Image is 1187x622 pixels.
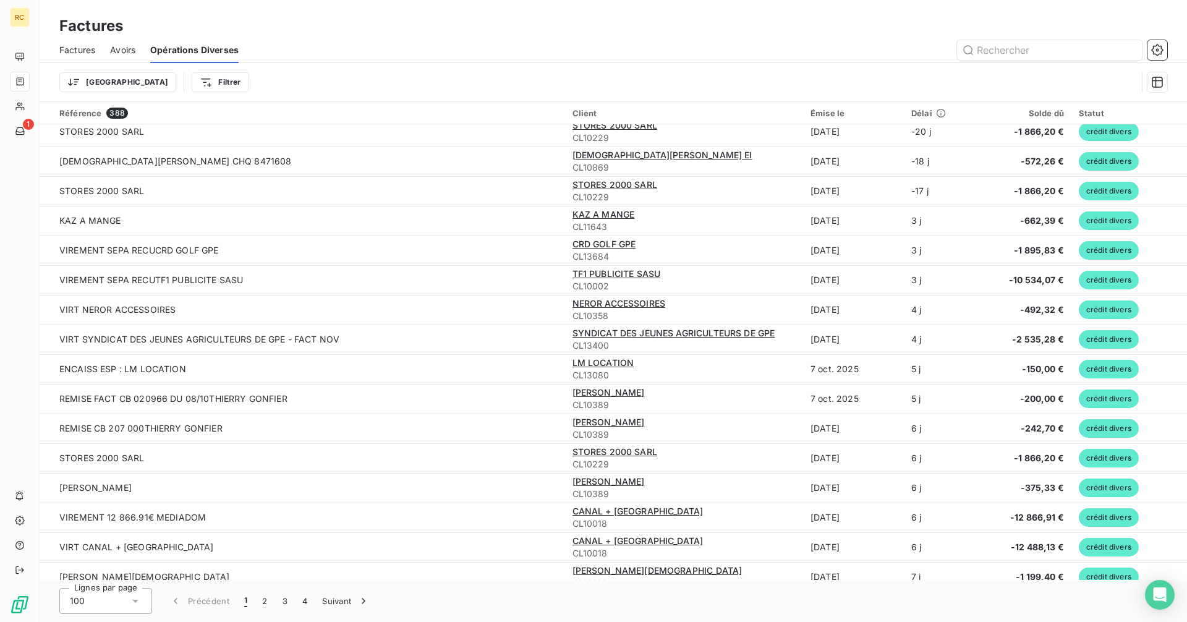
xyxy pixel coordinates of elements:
div: RC [10,7,30,27]
span: crédit divers [1079,419,1139,438]
div: Émise le [810,108,896,118]
td: [DATE] [803,503,904,532]
button: [GEOGRAPHIC_DATA] [59,72,176,92]
td: -572,26 € [973,147,1071,176]
span: Délai [911,108,932,118]
td: VIRT SYNDICAT DES JEUNES AGRICULTEURS DE GPE - FACT NOV [40,325,565,354]
span: crédit divers [1079,568,1139,586]
span: CANAL + [GEOGRAPHIC_DATA] [572,506,704,516]
button: Filtrer [192,72,249,92]
span: CL13684 [572,250,796,263]
td: -1 866,20 € [973,176,1071,206]
td: STORES 2000 SARL [40,176,565,206]
span: crédit divers [1079,449,1139,467]
span: LM LOCATION [572,357,634,368]
td: 6 j [904,473,973,503]
span: Avoirs [110,44,135,56]
td: -10 534,07 € [973,265,1071,295]
td: VIRT NEROR ACCESSOIRES [40,295,565,325]
td: [DATE] [803,532,904,562]
button: Précédent [162,588,237,614]
td: -200,00 € [973,384,1071,414]
td: [DEMOGRAPHIC_DATA][PERSON_NAME] CHQ 8471608 [40,147,565,176]
span: CL10229 [572,132,796,144]
span: CL13400 [572,339,796,352]
span: CL10389 [572,399,796,411]
td: STORES 2000 SARL [40,443,565,473]
span: crédit divers [1079,390,1139,408]
span: [PERSON_NAME] [572,476,645,487]
td: [DATE] [803,265,904,295]
td: 7 oct. 2025 [803,354,904,384]
td: [DATE] [803,206,904,236]
td: [DATE] [803,147,904,176]
span: crédit divers [1079,538,1139,556]
h3: Factures [59,15,123,37]
td: [DATE] [803,443,904,473]
span: CL10358 [572,310,796,322]
button: 4 [295,588,315,614]
span: TF1 PUBLICITE SASU [572,268,661,279]
td: -662,39 € [973,206,1071,236]
span: 100 [70,595,85,607]
span: CL10869 [572,161,796,174]
td: 3 j [904,206,973,236]
td: -150,00 € [973,354,1071,384]
td: VIREMENT 12 866.91€ MEDIADOM [40,503,565,532]
span: CL13163 [572,577,796,589]
img: Logo LeanPay [10,595,30,615]
td: 7 oct. 2025 [803,384,904,414]
div: Open Intercom Messenger [1145,580,1175,610]
td: [DATE] [803,562,904,592]
td: KAZ A MANGE [40,206,565,236]
td: [DATE] [803,295,904,325]
td: [PERSON_NAME] [40,473,565,503]
td: -12 866,91 € [973,503,1071,532]
td: REMISE CB 207 000THIERRY GONFIER [40,414,565,443]
span: CRD GOLF GPE [572,239,636,249]
span: crédit divers [1079,479,1139,497]
button: 3 [275,588,295,614]
span: crédit divers [1079,330,1139,349]
span: CL10018 [572,518,796,530]
td: 6 j [904,503,973,532]
td: 3 j [904,265,973,295]
span: crédit divers [1079,182,1139,200]
td: 6 j [904,414,973,443]
td: -242,70 € [973,414,1071,443]
span: 1 [244,595,247,607]
div: Client [572,108,796,118]
span: crédit divers [1079,211,1139,230]
td: 4 j [904,325,973,354]
span: CL10229 [572,191,796,203]
span: STORES 2000 SARL [572,120,657,130]
span: [PERSON_NAME] [572,387,645,398]
div: Solde dû [981,108,1064,118]
span: CL10389 [572,428,796,441]
td: 6 j [904,443,973,473]
td: -17 j [904,176,973,206]
td: [DATE] [803,236,904,265]
td: 6 j [904,532,973,562]
span: CL13080 [572,369,796,381]
td: VIRT CANAL + [GEOGRAPHIC_DATA] [40,532,565,562]
td: [DATE] [803,325,904,354]
span: SYNDICAT DES JEUNES AGRICULTEURS DE GPE [572,328,775,338]
td: -1 199,40 € [973,562,1071,592]
span: Factures [59,44,95,56]
td: -18 j [904,147,973,176]
span: crédit divers [1079,241,1139,260]
span: CL11643 [572,221,796,233]
span: CL10018 [572,547,796,560]
td: 5 j [904,384,973,414]
span: crédit divers [1079,300,1139,319]
td: 5 j [904,354,973,384]
span: CANAL + [GEOGRAPHIC_DATA] [572,535,704,546]
td: 4 j [904,295,973,325]
td: [DATE] [803,176,904,206]
span: STORES 2000 SARL [572,446,657,457]
td: 3 j [904,236,973,265]
span: crédit divers [1079,360,1139,378]
div: Référence [59,108,558,119]
td: -1 895,83 € [973,236,1071,265]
